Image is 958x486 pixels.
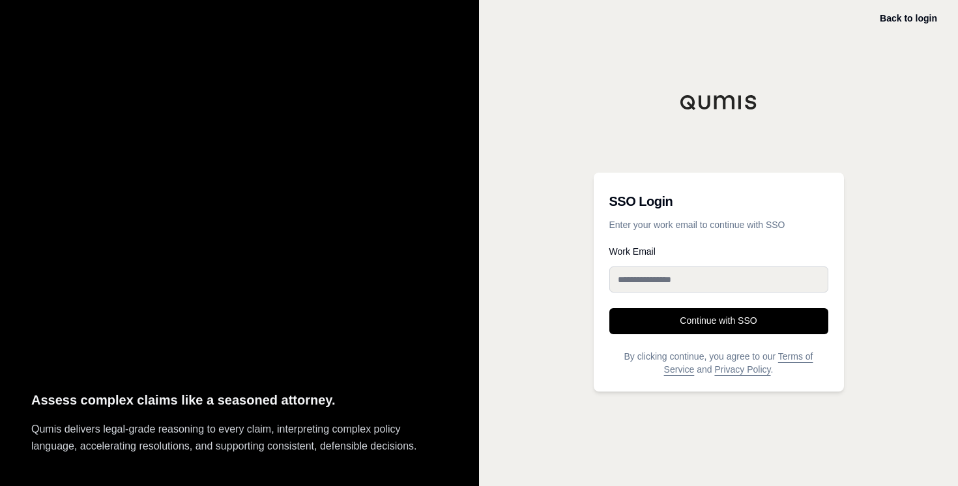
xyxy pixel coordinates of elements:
a: Back to login [880,13,937,23]
a: Terms of Service [664,351,813,375]
label: Work Email [609,247,828,256]
p: Enter your work email to continue with SSO [609,218,828,231]
a: Privacy Policy [714,364,770,375]
button: Continue with SSO [609,308,828,334]
img: Qumis [680,94,758,110]
p: Qumis delivers legal-grade reasoning to every claim, interpreting complex policy language, accele... [31,421,448,455]
p: By clicking continue, you agree to our and . [609,350,828,376]
p: Assess complex claims like a seasoned attorney. [31,390,448,411]
h3: SSO Login [609,188,828,214]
